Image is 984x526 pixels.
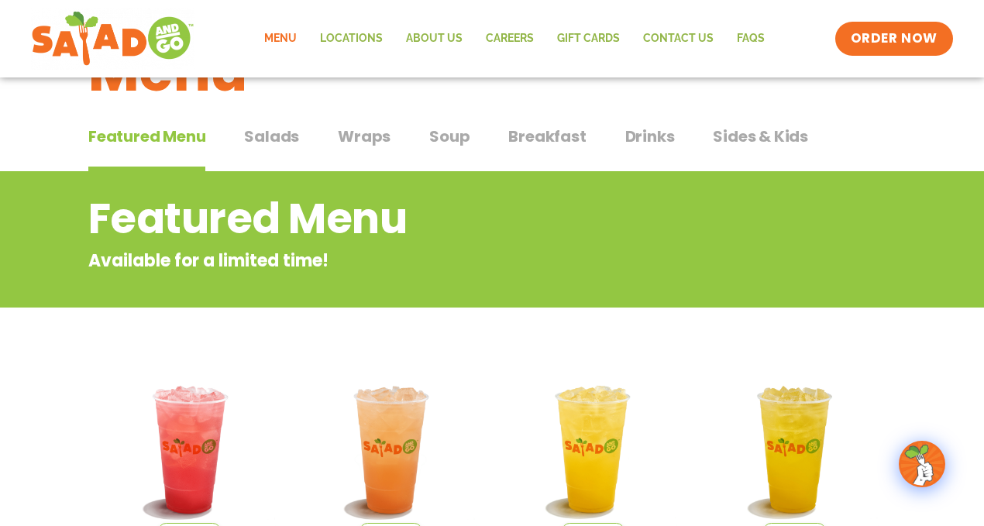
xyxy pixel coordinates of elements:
div: Tabbed content [88,119,896,172]
a: About Us [394,21,474,57]
img: new-SAG-logo-768×292 [31,8,194,70]
a: FAQs [725,21,776,57]
nav: Menu [253,21,776,57]
span: Salads [244,125,299,148]
a: Contact Us [631,21,725,57]
span: Featured Menu [88,125,205,148]
p: Available for a limited time! [88,248,771,273]
a: Careers [474,21,545,57]
span: Sides & Kids [713,125,808,148]
h2: Featured Menu [88,187,771,250]
a: Locations [308,21,394,57]
a: GIFT CARDS [545,21,631,57]
span: Soup [429,125,470,148]
img: wpChatIcon [900,442,944,486]
span: Wraps [338,125,391,148]
a: Menu [253,21,308,57]
a: ORDER NOW [835,22,953,56]
span: Breakfast [508,125,586,148]
span: ORDER NOW [851,29,938,48]
span: Drinks [625,125,675,148]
